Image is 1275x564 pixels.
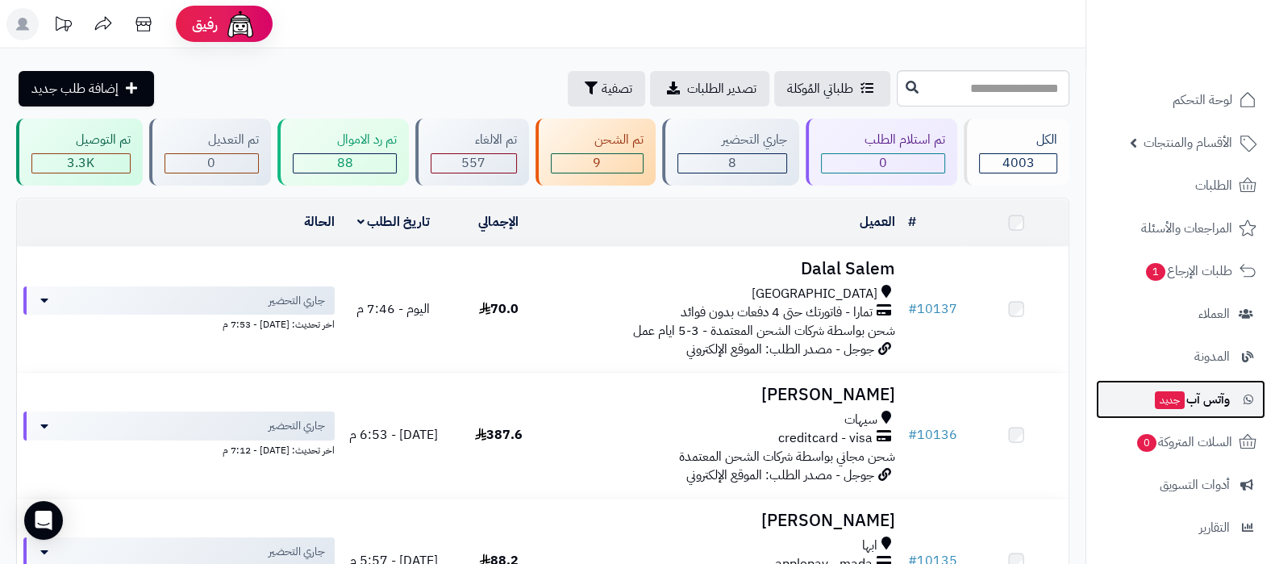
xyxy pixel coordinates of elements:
[24,501,63,540] div: Open Intercom Messenger
[431,154,516,173] div: 557
[678,154,786,173] div: 8
[146,119,275,186] a: تم التعديل 0
[677,131,787,149] div: جاري التحضير
[633,321,895,340] span: شحن بواسطة شركات الشحن المعتمدة - 3-5 ايام عمل
[165,154,259,173] div: 0
[269,544,325,560] span: جاري التحضير
[224,8,256,40] img: ai-face.png
[31,79,119,98] span: إضافة طلب جديد
[552,154,644,173] div: 9
[475,425,523,445] span: 387.6
[269,418,325,434] span: جاري التحضير
[687,79,756,98] span: تصدير الطلبات
[23,315,335,332] div: اخر تحديث: [DATE] - 7:53 م
[19,71,154,107] a: إضافة طلب جديد
[778,429,873,448] span: creditcard - visa
[979,131,1057,149] div: الكل
[13,119,146,186] a: تم التوصيل 3.3K
[774,71,890,107] a: طلباتي المُوكلة
[293,131,397,149] div: تم رد الاموال
[31,131,131,149] div: تم التوصيل
[1096,508,1265,547] a: التقارير
[431,131,517,149] div: تم الالغاء
[862,537,877,555] span: ابها
[294,154,396,173] div: 88
[207,153,215,173] span: 0
[879,153,887,173] span: 0
[593,153,601,173] span: 9
[461,153,485,173] span: 557
[728,153,736,173] span: 8
[1096,166,1265,205] a: الطلبات
[1135,431,1232,453] span: السلات المتروكة
[802,119,961,186] a: تم استلام الطلب 0
[1096,466,1265,504] a: أدوات التسويق
[1141,217,1232,240] span: المراجعات والأسئلة
[681,303,873,322] span: تمارا - فاتورتك حتى 4 دفعات بدون فوائد
[679,447,895,466] span: شحن مجاني بواسطة شركات الشحن المعتمدة
[960,119,1073,186] a: الكل4003
[650,71,769,107] a: تصدير الطلبات
[1195,174,1232,197] span: الطلبات
[659,119,802,186] a: جاري التحضير 8
[557,386,894,404] h3: [PERSON_NAME]
[1198,303,1230,325] span: العملاء
[568,71,645,107] button: تصفية
[908,299,957,319] a: #10137
[686,340,874,359] span: جوجل - مصدر الطلب: الموقع الإلكتروني
[1194,345,1230,368] span: المدونة
[269,293,325,309] span: جاري التحضير
[1096,209,1265,248] a: المراجعات والأسئلة
[1155,391,1185,409] span: جديد
[908,212,916,232] a: #
[192,15,218,34] span: رفيق
[532,119,660,186] a: تم الشحن 9
[1144,132,1232,154] span: الأقسام والمنتجات
[1002,153,1035,173] span: 4003
[412,119,532,186] a: تم الالغاء 557
[1096,337,1265,376] a: المدونة
[908,299,917,319] span: #
[478,212,519,232] a: الإجمالي
[274,119,412,186] a: تم رد الاموال 88
[787,79,853,98] span: طلباتي المُوكلة
[32,154,130,173] div: 3341
[860,212,895,232] a: العميل
[1096,380,1265,419] a: وآتس آبجديد
[356,299,430,319] span: اليوم - 7:46 م
[1096,81,1265,119] a: لوحة التحكم
[1096,252,1265,290] a: طلبات الإرجاع1
[165,131,260,149] div: تم التعديل
[1096,295,1265,333] a: العملاء
[304,212,335,232] a: الحالة
[479,299,519,319] span: 70.0
[43,8,83,44] a: تحديثات المنصة
[23,441,335,457] div: اخر تحديث: [DATE] - 7:12 م
[908,425,917,445] span: #
[1153,388,1230,411] span: وآتس آب
[844,411,877,429] span: سيهات
[1160,474,1230,496] span: أدوات التسويق
[357,212,431,232] a: تاريخ الطلب
[551,131,644,149] div: تم الشحن
[1146,263,1165,281] span: 1
[686,466,874,485] span: جوجل - مصدر الطلب: الموقع الإلكتروني
[821,131,946,149] div: تم استلام الطلب
[1173,89,1232,111] span: لوحة التحكم
[349,425,438,445] span: [DATE] - 6:53 م
[822,154,945,173] div: 0
[1137,434,1156,452] span: 0
[752,285,877,303] span: [GEOGRAPHIC_DATA]
[1096,423,1265,462] a: السلات المتروكة0
[1199,516,1230,539] span: التقارير
[67,153,94,173] span: 3.3K
[557,260,894,278] h3: Dalal Salem
[337,153,353,173] span: 88
[557,512,894,530] h3: [PERSON_NAME]
[1144,260,1232,282] span: طلبات الإرجاع
[908,425,957,445] a: #10136
[602,79,632,98] span: تصفية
